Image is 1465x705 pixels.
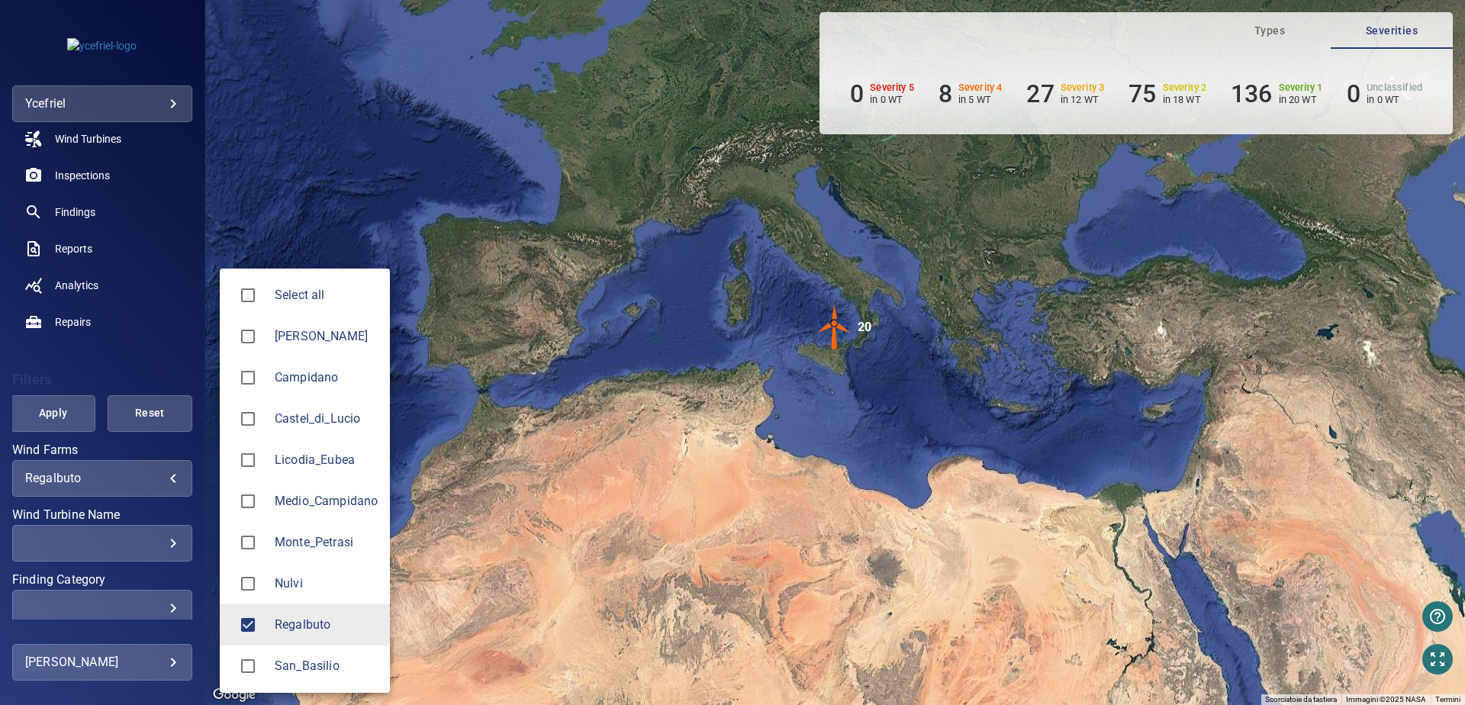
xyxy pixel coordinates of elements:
[275,327,378,346] div: Wind Farms Callari
[275,616,378,634] span: Regalbuto
[275,533,378,552] span: Monte_Petrasi
[275,410,378,428] div: Wind Farms Castel_di_Lucio
[232,485,264,517] span: Medio_Campidano
[232,362,264,394] span: Campidano
[275,492,378,510] div: Wind Farms Medio_Campidano
[232,609,264,641] span: Regalbuto
[275,369,378,387] div: Wind Farms Campidano
[232,568,264,600] span: Nulvi
[275,657,378,675] span: San_Basilio
[232,320,264,352] span: Callari
[275,327,378,346] span: [PERSON_NAME]
[220,269,390,693] ul: Regalbuto
[232,650,264,682] span: San_Basilio
[275,451,378,469] div: Wind Farms Licodia_Eubea
[275,533,378,552] div: Wind Farms Monte_Petrasi
[275,451,378,469] span: Licodia_Eubea
[232,526,264,559] span: Monte_Petrasi
[275,410,378,428] span: Castel_di_Lucio
[275,492,378,510] span: Medio_Campidano
[275,369,378,387] span: Campidano
[275,575,378,593] div: Wind Farms Nulvi
[232,444,264,476] span: Licodia_Eubea
[275,575,378,593] span: Nulvi
[232,403,264,435] span: Castel_di_Lucio
[275,286,378,304] span: Select all
[275,657,378,675] div: Wind Farms San_Basilio
[275,616,378,634] div: Wind Farms Regalbuto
